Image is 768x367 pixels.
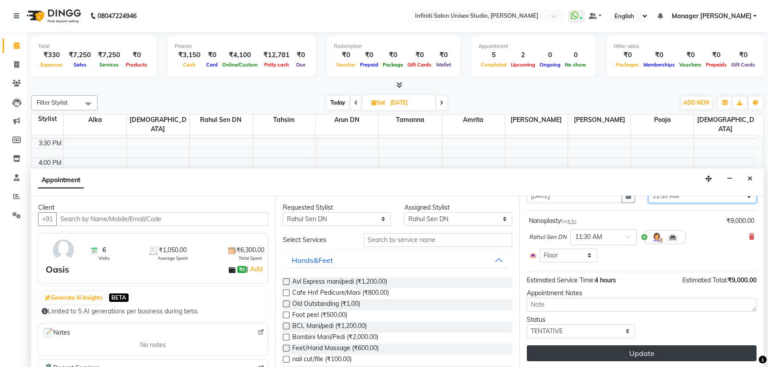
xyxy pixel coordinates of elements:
[537,62,563,68] span: Ongoing
[388,96,432,109] input: 2025-09-06
[641,62,677,68] span: Memberships
[682,276,728,284] span: Estimated Total:
[478,50,509,60] div: 5
[614,62,641,68] span: Packages
[247,264,264,274] span: |
[140,340,166,350] span: No notes
[442,114,505,125] span: Amrita
[729,50,757,60] div: ₹0
[38,212,57,226] button: +91
[94,50,124,60] div: ₹7,250
[38,172,84,188] span: Appointment
[327,96,349,109] span: Today
[641,50,677,60] div: ₹0
[38,203,268,212] div: Client
[478,62,509,68] span: Completed
[292,299,360,310] span: Old Outstanding (₹1.00)
[292,344,379,355] span: Feet/Hand Massage (₹600.00)
[527,315,635,324] div: Status
[292,255,333,265] div: Hands&Feet
[65,50,94,60] div: ₹7,250
[369,99,388,106] span: Sat
[237,266,247,273] span: ₹0
[124,62,149,68] span: Products
[404,203,512,212] div: Assigned Stylist
[334,62,358,68] span: Voucher
[283,203,391,212] div: Requested Stylist
[293,50,309,60] div: ₹0
[358,50,380,60] div: ₹0
[478,43,588,50] div: Appointment
[509,62,537,68] span: Upcoming
[527,289,756,298] div: Appointment Notes
[527,189,622,203] input: yyyy-mm-dd
[42,307,265,316] div: Limited to 5 AI generations per business during beta.
[681,97,712,109] button: ADD NEW
[334,50,358,60] div: ₹0
[568,114,631,125] span: [PERSON_NAME]
[316,114,378,125] span: Arun DN
[529,233,567,242] span: Rahul Sen DN
[704,62,729,68] span: Prepaids
[51,237,76,263] img: avatar
[563,62,588,68] span: No show
[683,99,709,106] span: ADD NEW
[158,255,188,262] span: Average Spent
[31,114,63,124] div: Stylist
[380,50,405,60] div: ₹0
[98,4,137,28] b: 08047224946
[505,114,568,125] span: [PERSON_NAME]
[334,43,453,50] div: Redemption
[694,114,757,135] span: [DEMOGRAPHIC_DATA]
[614,50,641,60] div: ₹0
[38,50,65,60] div: ₹330
[651,232,662,242] img: Hairdresser.png
[175,50,204,60] div: ₹3,150
[97,62,121,68] span: Services
[37,99,68,106] span: Filter Stylist
[292,277,387,288] span: Avl Express mani/pedi (₹1,200.00)
[248,264,264,274] a: Add
[294,62,308,68] span: Due
[181,62,198,68] span: Cash
[704,50,729,60] div: ₹0
[529,216,576,226] div: Nanoplasty
[102,246,106,255] span: 6
[292,355,352,366] span: nail cut/file (₹100.00)
[190,114,252,125] span: Rahul Sen DN
[434,62,453,68] span: Wallet
[37,158,63,168] div: 4:00 PM
[379,114,441,125] span: Tamanna
[292,288,389,299] span: Cafe Hnf Pedicure/Mani (₹800.00)
[42,327,70,339] span: Notes
[175,43,309,50] div: Finance
[204,50,220,60] div: ₹0
[529,251,537,259] img: Interior.png
[286,252,509,268] button: Hands&Feet
[405,62,434,68] span: Gift Cards
[434,50,453,60] div: ₹0
[292,310,347,321] span: Foot peel (₹500.00)
[38,43,149,50] div: Total
[276,235,357,245] div: Select Services
[614,43,757,50] div: Other sales
[236,246,264,255] span: ₹6,300.00
[595,276,616,284] span: 4 hours
[667,232,678,242] img: Interior.png
[98,255,110,262] span: Visits
[64,114,126,125] span: Alka
[405,50,434,60] div: ₹0
[537,50,563,60] div: 0
[567,218,576,224] span: 4 hr
[204,62,220,68] span: Card
[23,4,83,28] img: logo
[38,62,65,68] span: Expenses
[159,246,187,255] span: ₹1,050.00
[109,293,129,302] span: BETA
[292,332,378,344] span: Bombini Mani/Pedi (₹2,000.00)
[509,50,537,60] div: 2
[253,114,315,125] span: Tahsim
[260,50,293,60] div: ₹12,781
[677,50,704,60] div: ₹0
[561,218,576,224] small: for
